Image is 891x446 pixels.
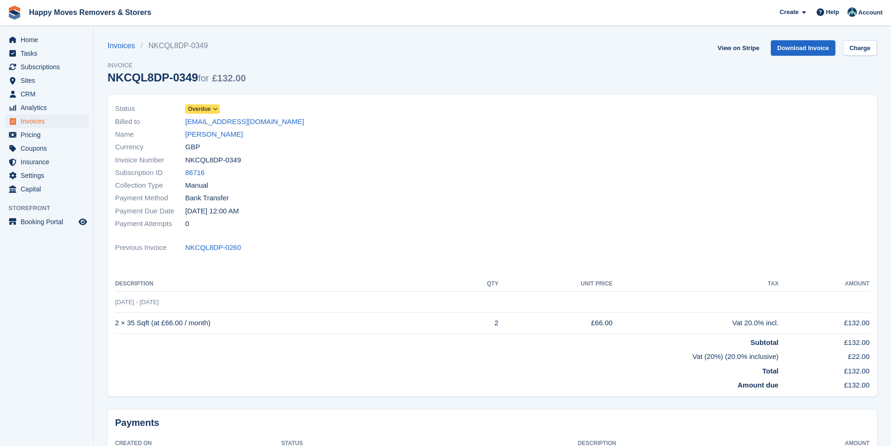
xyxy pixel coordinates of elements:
[21,215,77,228] span: Booking Portal
[115,168,185,178] span: Subscription ID
[613,277,779,292] th: Tax
[115,299,159,306] span: [DATE] - [DATE]
[21,74,77,87] span: Sites
[21,183,77,196] span: Capital
[778,376,869,391] td: £132.00
[21,88,77,101] span: CRM
[499,313,613,334] td: £66.00
[21,169,77,182] span: Settings
[714,40,763,56] a: View on Stripe
[778,313,869,334] td: £132.00
[115,242,185,253] span: Previous Invoice
[108,40,246,51] nav: breadcrumbs
[5,74,88,87] a: menu
[212,73,246,83] span: £132.00
[115,103,185,114] span: Status
[7,6,22,20] img: stora-icon-8386f47178a22dfd0bd8f6a31ec36ba5ce8667c1dd55bd0f319d3a0aa187defe.svg
[188,105,211,113] span: Overdue
[115,117,185,127] span: Billed to
[115,142,185,153] span: Currency
[115,180,185,191] span: Collection Type
[21,142,77,155] span: Coupons
[5,47,88,60] a: menu
[778,277,869,292] th: Amount
[21,60,77,73] span: Subscriptions
[457,313,498,334] td: 2
[25,5,155,20] a: Happy Moves Removers & Storers
[750,338,778,346] strong: Subtotal
[5,155,88,168] a: menu
[185,219,189,229] span: 0
[771,40,836,56] a: Download Invoice
[21,101,77,114] span: Analytics
[115,193,185,204] span: Payment Method
[108,61,246,70] span: Invoice
[185,117,304,127] a: [EMAIL_ADDRESS][DOMAIN_NAME]
[108,71,246,84] div: NKCQL8DP-0349
[185,193,229,204] span: Bank Transfer
[21,128,77,141] span: Pricing
[5,142,88,155] a: menu
[738,381,779,389] strong: Amount due
[21,47,77,60] span: Tasks
[613,318,779,329] div: Vat 20.0% incl.
[457,277,498,292] th: QTY
[780,7,798,17] span: Create
[185,155,241,166] span: NKCQL8DP-0349
[5,88,88,101] a: menu
[185,180,208,191] span: Manual
[778,333,869,348] td: £132.00
[115,277,457,292] th: Description
[5,60,88,73] a: menu
[115,417,869,429] h2: Payments
[843,40,877,56] a: Charge
[185,103,220,114] a: Overdue
[185,142,200,153] span: GBP
[115,129,185,140] span: Name
[5,183,88,196] a: menu
[21,115,77,128] span: Invoices
[826,7,839,17] span: Help
[762,367,779,375] strong: Total
[499,277,613,292] th: Unit Price
[778,362,869,377] td: £132.00
[21,33,77,46] span: Home
[108,40,141,51] a: Invoices
[115,206,185,217] span: Payment Due Date
[848,7,857,17] img: Admin
[198,73,209,83] span: for
[115,348,778,362] td: Vat (20%) (20.0% inclusive)
[185,206,239,217] time: 2025-09-01 23:00:00 UTC
[185,168,205,178] a: 86716
[5,128,88,141] a: menu
[858,8,883,17] span: Account
[115,155,185,166] span: Invoice Number
[5,169,88,182] a: menu
[185,129,243,140] a: [PERSON_NAME]
[115,313,457,334] td: 2 × 35 Sqft (at £66.00 / month)
[5,215,88,228] a: menu
[5,33,88,46] a: menu
[8,204,93,213] span: Storefront
[5,115,88,128] a: menu
[77,216,88,227] a: Preview store
[185,242,241,253] a: NKCQL8DP-0260
[115,219,185,229] span: Payment Attempts
[778,348,869,362] td: £22.00
[5,101,88,114] a: menu
[21,155,77,168] span: Insurance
